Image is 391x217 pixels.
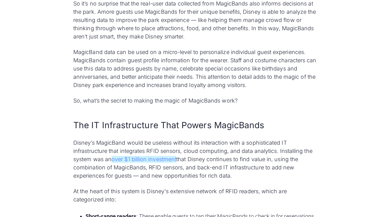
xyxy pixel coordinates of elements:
[73,187,318,204] p: At the heart of this system is Disney's extensive network of RFID readers, which are categorized ...
[111,156,176,163] a: over $1 billion investment
[73,96,318,105] p: So, what’s the secret to making the magic of MagicBands work?
[73,48,318,89] p: MagicBand data can be used on a micro-level to personalize individual guest experiences. MagicBan...
[73,139,318,180] p: Disney’s MagicBand would be useless without its interaction with a sophisticated IT infrastructur...
[73,119,318,131] h2: The IT Infrastructure That Powers MagicBands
